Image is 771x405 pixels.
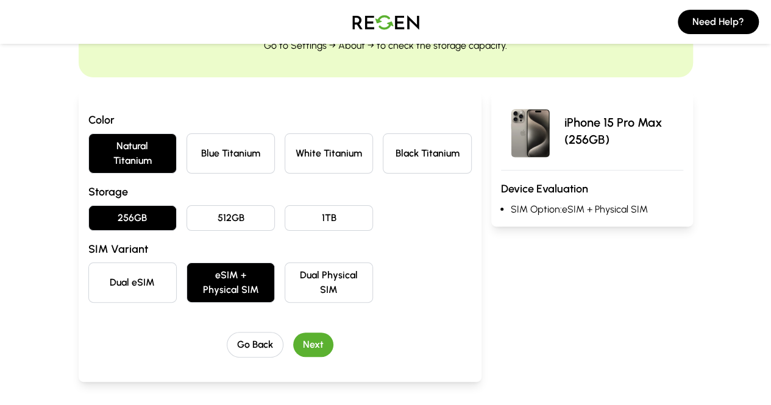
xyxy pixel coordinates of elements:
button: Natural Titanium [88,133,177,174]
button: 256GB [88,205,177,231]
h3: Device Evaluation [501,180,683,197]
h3: Storage [88,183,472,200]
p: Go to Settings → About → to check the storage capacity. [264,38,507,53]
li: SIM Option: eSIM + Physical SIM [511,202,683,217]
button: Next [293,333,333,357]
button: Go Back [227,332,283,357]
button: 512GB [187,205,275,231]
button: White Titanium [285,133,373,174]
button: Black Titanium [383,133,471,174]
button: 1TB [285,205,373,231]
button: Dual Physical SIM [285,262,373,303]
button: Need Help? [678,10,759,34]
button: eSIM + Physical SIM [187,262,275,303]
h3: Color [88,111,472,129]
button: Dual eSIM [88,262,177,303]
img: Logo [343,5,428,39]
button: Blue Titanium [187,133,275,174]
h3: SIM Variant [88,241,472,258]
p: iPhone 15 Pro Max (256GB) [564,114,683,148]
img: iPhone 15 Pro Max [501,102,560,160]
